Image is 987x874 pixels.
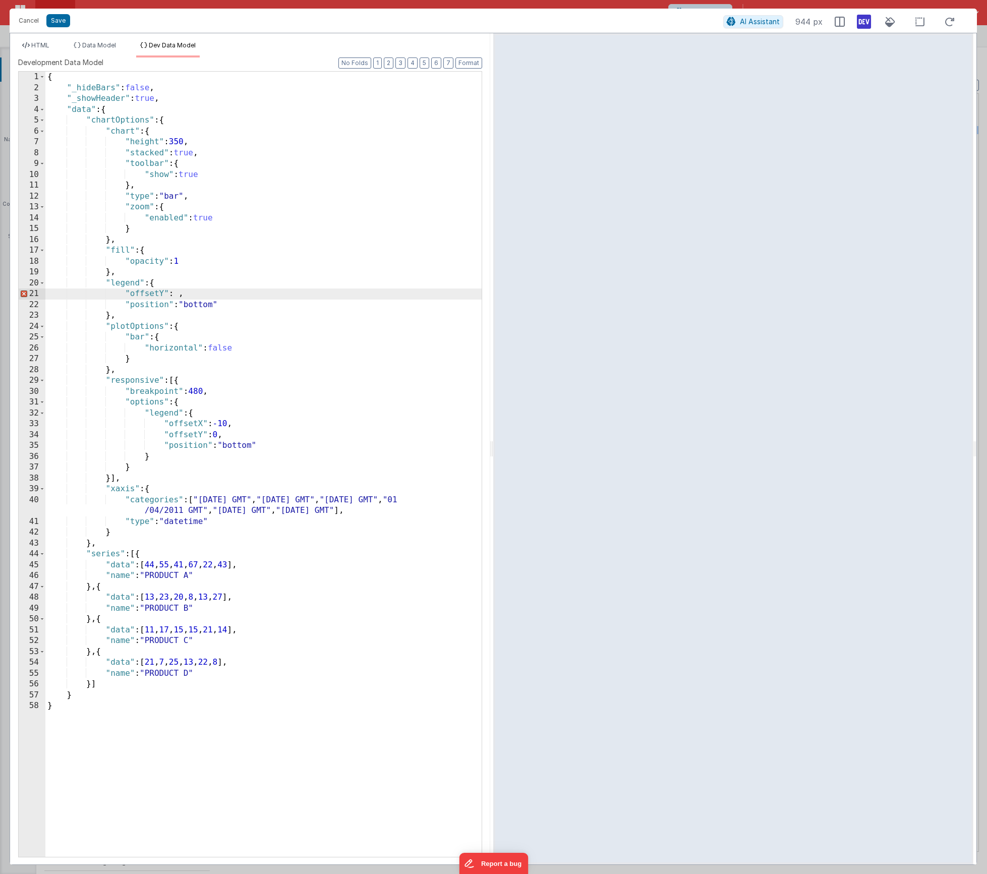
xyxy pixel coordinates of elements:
[19,549,45,560] div: 44
[18,57,103,68] span: Development Data Model
[19,701,45,712] div: 58
[19,635,45,647] div: 52
[19,93,45,104] div: 3
[19,375,45,386] div: 29
[149,41,196,49] span: Dev Data Model
[455,57,482,69] button: Format
[19,581,45,593] div: 47
[19,288,45,300] div: 21
[19,484,45,495] div: 39
[19,321,45,332] div: 24
[19,354,45,365] div: 27
[19,343,45,354] div: 26
[19,202,45,213] div: 13
[19,527,45,538] div: 42
[443,57,453,69] button: 7
[19,223,45,235] div: 15
[19,191,45,202] div: 12
[19,397,45,408] div: 31
[795,16,823,28] span: 944 px
[740,17,780,26] span: AI Assistant
[338,57,371,69] button: No Folds
[408,57,418,69] button: 4
[19,647,45,658] div: 53
[19,625,45,636] div: 51
[723,15,783,28] button: AI Assistant
[19,267,45,278] div: 19
[19,72,45,83] div: 1
[19,495,45,516] div: 40
[19,462,45,473] div: 37
[19,408,45,419] div: 32
[384,57,393,69] button: 2
[19,235,45,246] div: 16
[395,57,405,69] button: 3
[19,126,45,137] div: 6
[19,386,45,397] div: 30
[19,679,45,690] div: 56
[31,41,49,49] span: HTML
[19,158,45,169] div: 9
[19,538,45,549] div: 43
[19,430,45,441] div: 34
[19,451,45,462] div: 36
[19,245,45,256] div: 17
[373,57,382,69] button: 1
[19,668,45,679] div: 55
[19,180,45,191] div: 11
[19,560,45,571] div: 45
[19,137,45,148] div: 7
[19,310,45,321] div: 23
[14,14,44,28] button: Cancel
[19,603,45,614] div: 49
[46,14,70,27] button: Save
[19,83,45,94] div: 2
[19,365,45,376] div: 28
[19,657,45,668] div: 54
[82,41,116,49] span: Data Model
[459,853,528,874] iframe: Marker.io feedback button
[19,419,45,430] div: 33
[19,690,45,701] div: 57
[19,332,45,343] div: 25
[19,104,45,115] div: 4
[19,440,45,451] div: 35
[19,213,45,224] div: 14
[19,592,45,603] div: 48
[431,57,441,69] button: 6
[19,278,45,289] div: 20
[420,57,429,69] button: 5
[19,115,45,126] div: 5
[19,614,45,625] div: 50
[19,169,45,181] div: 10
[19,473,45,484] div: 38
[19,148,45,159] div: 8
[19,256,45,267] div: 18
[19,516,45,528] div: 41
[19,300,45,311] div: 22
[19,570,45,581] div: 46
